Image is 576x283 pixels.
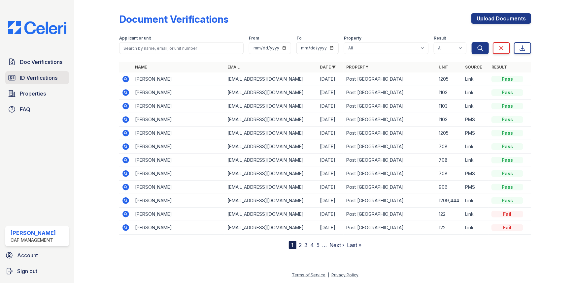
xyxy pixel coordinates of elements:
[462,181,489,194] td: PMS
[491,224,523,231] div: Fail
[317,86,344,99] td: [DATE]
[436,127,462,140] td: 1205
[119,42,244,54] input: Search by name, email, or unit number
[225,140,317,154] td: [EMAIL_ADDRESS][DOMAIN_NAME]
[436,99,462,113] td: 1103
[225,99,317,113] td: [EMAIL_ADDRESS][DOMAIN_NAME]
[328,272,329,277] div: |
[491,184,523,190] div: Pass
[347,242,362,248] a: Last »
[11,229,56,237] div: [PERSON_NAME]
[434,36,446,41] label: Result
[462,99,489,113] td: Link
[471,13,531,24] a: Upload Documents
[227,65,240,70] a: Email
[225,194,317,208] td: [EMAIL_ADDRESS][DOMAIN_NAME]
[436,154,462,167] td: 708
[11,237,56,243] div: CAF Management
[289,241,296,249] div: 1
[344,167,436,181] td: Post [GEOGRAPHIC_DATA]
[132,208,225,221] td: [PERSON_NAME]
[225,127,317,140] td: [EMAIL_ADDRESS][DOMAIN_NAME]
[3,21,72,34] img: CE_Logo_Blue-a8612792a0a2168367f1c8372b55b34899dd931a85d93a1a3d3e32e68fde9ad4.png
[331,272,358,277] a: Privacy Policy
[132,72,225,86] td: [PERSON_NAME]
[491,143,523,150] div: Pass
[491,76,523,82] div: Pass
[346,65,368,70] a: Property
[436,113,462,127] td: 1103
[17,251,38,259] span: Account
[132,86,225,99] td: [PERSON_NAME]
[491,211,523,217] div: Fail
[344,181,436,194] td: Post [GEOGRAPHIC_DATA]
[225,86,317,99] td: [EMAIL_ADDRESS][DOMAIN_NAME]
[436,140,462,154] td: 708
[491,89,523,96] div: Pass
[462,72,489,86] td: Link
[132,194,225,208] td: [PERSON_NAME]
[3,249,72,262] a: Account
[491,116,523,123] div: Pass
[3,265,72,278] a: Sign out
[344,36,361,41] label: Property
[20,90,46,98] span: Properties
[317,99,344,113] td: [DATE]
[436,86,462,99] td: 1103
[436,181,462,194] td: 906
[5,71,69,84] a: ID Verifications
[436,208,462,221] td: 122
[317,113,344,127] td: [DATE]
[436,194,462,208] td: 1209,444
[317,181,344,194] td: [DATE]
[317,194,344,208] td: [DATE]
[462,221,489,235] td: Link
[225,72,317,86] td: [EMAIL_ADDRESS][DOMAIN_NAME]
[305,242,308,248] a: 3
[225,167,317,181] td: [EMAIL_ADDRESS][DOMAIN_NAME]
[344,86,436,99] td: Post [GEOGRAPHIC_DATA]
[465,65,482,70] a: Source
[225,221,317,235] td: [EMAIL_ADDRESS][DOMAIN_NAME]
[462,154,489,167] td: Link
[344,140,436,154] td: Post [GEOGRAPHIC_DATA]
[225,208,317,221] td: [EMAIL_ADDRESS][DOMAIN_NAME]
[462,208,489,221] td: Link
[322,241,327,249] span: …
[20,74,57,82] span: ID Verifications
[344,113,436,127] td: Post [GEOGRAPHIC_DATA]
[491,65,507,70] a: Result
[132,167,225,181] td: [PERSON_NAME]
[462,140,489,154] td: Link
[20,105,30,113] span: FAQ
[225,154,317,167] td: [EMAIL_ADDRESS][DOMAIN_NAME]
[5,103,69,116] a: FAQ
[296,36,302,41] label: To
[436,167,462,181] td: 708
[320,65,336,70] a: Date ▼
[344,194,436,208] td: Post [GEOGRAPHIC_DATA]
[436,72,462,86] td: 1205
[132,181,225,194] td: [PERSON_NAME]
[225,113,317,127] td: [EMAIL_ADDRESS][DOMAIN_NAME]
[344,127,436,140] td: Post [GEOGRAPHIC_DATA]
[5,87,69,100] a: Properties
[119,13,228,25] div: Document Verifications
[491,170,523,177] div: Pass
[292,272,325,277] a: Terms of Service
[132,127,225,140] td: [PERSON_NAME]
[344,154,436,167] td: Post [GEOGRAPHIC_DATA]
[20,58,62,66] span: Doc Verifications
[299,242,302,248] a: 2
[491,197,523,204] div: Pass
[249,36,259,41] label: From
[132,221,225,235] td: [PERSON_NAME]
[311,242,314,248] a: 4
[317,208,344,221] td: [DATE]
[491,130,523,136] div: Pass
[317,242,320,248] a: 5
[225,181,317,194] td: [EMAIL_ADDRESS][DOMAIN_NAME]
[439,65,449,70] a: Unit
[317,167,344,181] td: [DATE]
